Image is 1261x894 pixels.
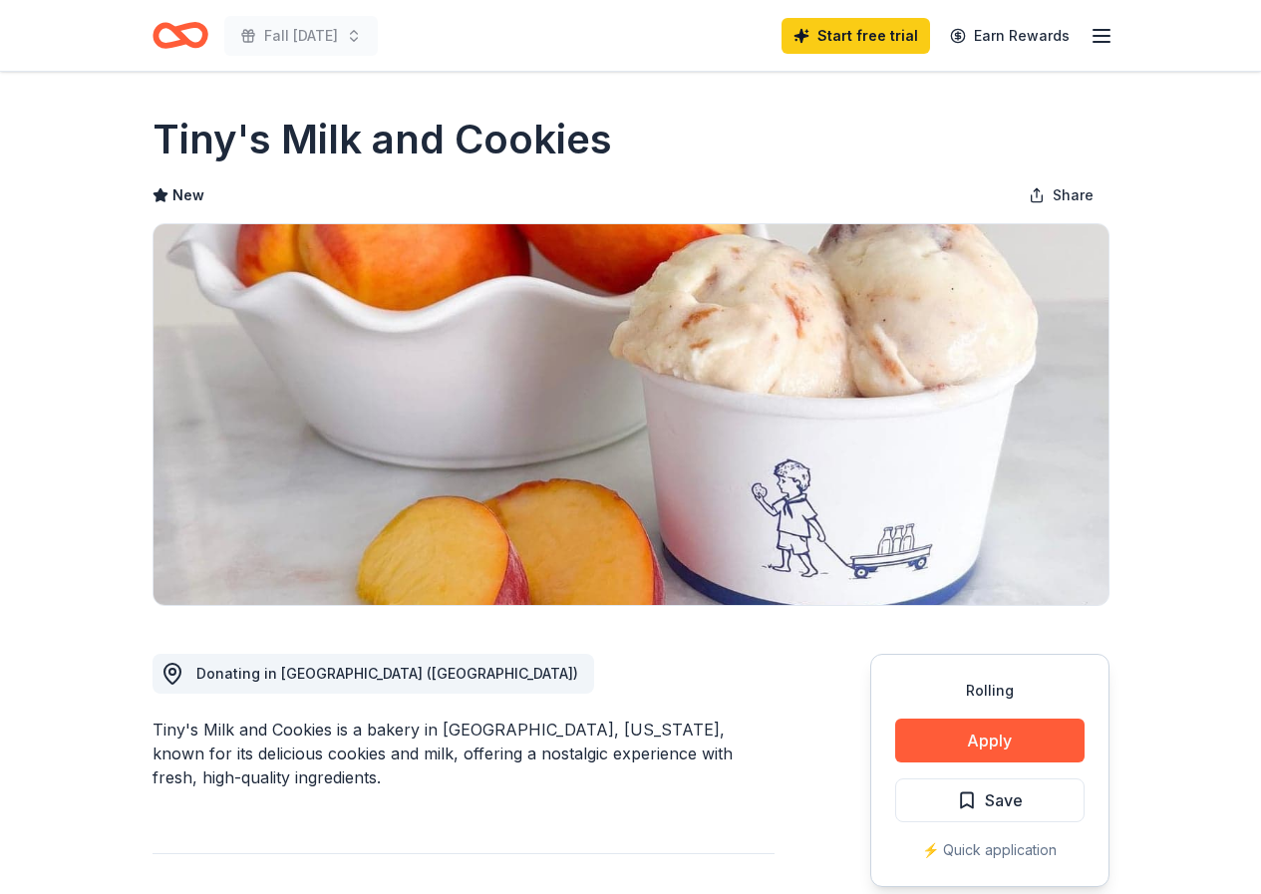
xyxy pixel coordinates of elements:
[264,24,338,48] span: Fall [DATE]
[782,18,930,54] a: Start free trial
[1013,175,1109,215] button: Share
[985,787,1023,813] span: Save
[895,838,1085,862] div: ⚡️ Quick application
[895,778,1085,822] button: Save
[1053,183,1094,207] span: Share
[895,719,1085,762] button: Apply
[196,665,578,682] span: Donating in [GEOGRAPHIC_DATA] ([GEOGRAPHIC_DATA])
[153,12,208,59] a: Home
[895,679,1085,703] div: Rolling
[172,183,204,207] span: New
[224,16,378,56] button: Fall [DATE]
[154,224,1108,605] img: Image for Tiny's Milk and Cookies
[153,112,612,167] h1: Tiny's Milk and Cookies
[153,718,775,789] div: Tiny's Milk and Cookies is a bakery in [GEOGRAPHIC_DATA], [US_STATE], known for its delicious coo...
[938,18,1082,54] a: Earn Rewards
